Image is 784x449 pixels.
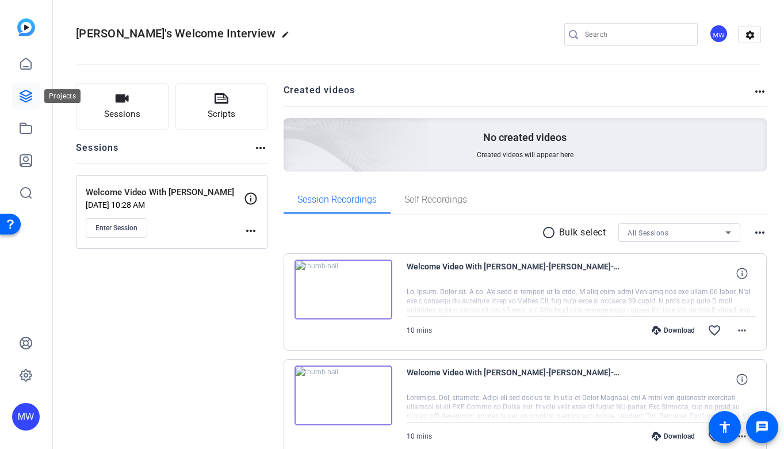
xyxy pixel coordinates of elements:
[86,186,244,199] p: Welcome Video With [PERSON_NAME]
[281,31,295,44] mat-icon: edit
[735,429,749,443] mat-icon: more_horiz
[709,24,728,43] div: MW
[86,200,244,210] p: [DATE] 10:28 AM
[707,324,721,337] mat-icon: favorite_border
[175,83,268,130] button: Scripts
[404,195,467,204] span: Self Recordings
[12,403,40,431] div: MW
[155,4,429,254] img: Creted videos background
[753,226,767,239] mat-icon: more_horiz
[646,326,701,335] div: Download
[709,24,729,44] ngx-avatar: Meg Whitley
[407,260,619,287] span: Welcome Video With [PERSON_NAME]-[PERSON_NAME]-2025-06-27-11-43-15-758-1
[559,226,606,239] p: Bulk select
[284,83,754,106] h2: Created videos
[755,420,769,434] mat-icon: message
[244,224,258,238] mat-icon: more_horiz
[407,366,619,393] span: Welcome Video With [PERSON_NAME]-[PERSON_NAME]-2025-06-27-11-43-15-758-0
[735,324,749,337] mat-icon: more_horiz
[739,26,762,44] mat-icon: settings
[707,429,721,443] mat-icon: favorite_border
[44,89,81,103] div: Projects
[477,150,573,159] span: Created videos will appear here
[407,432,432,440] span: 10 mins
[297,195,377,204] span: Session Recordings
[17,18,35,36] img: blue-gradient.svg
[646,432,701,441] div: Download
[295,260,392,319] img: thumb-nail
[718,420,732,434] mat-icon: accessibility
[254,141,267,155] mat-icon: more_horiz
[86,218,147,238] button: Enter Session
[295,366,392,425] img: thumb-nail
[542,226,559,239] mat-icon: radio_button_unchecked
[76,83,169,130] button: Sessions
[585,28,689,41] input: Search
[76,26,276,40] span: [PERSON_NAME]'s Welcome Interview
[753,85,767,98] mat-icon: more_horiz
[208,108,235,121] span: Scripts
[104,108,140,121] span: Sessions
[95,223,137,233] span: Enter Session
[76,141,119,163] h2: Sessions
[628,229,668,237] span: All Sessions
[407,326,432,334] span: 10 mins
[483,131,567,144] p: No created videos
